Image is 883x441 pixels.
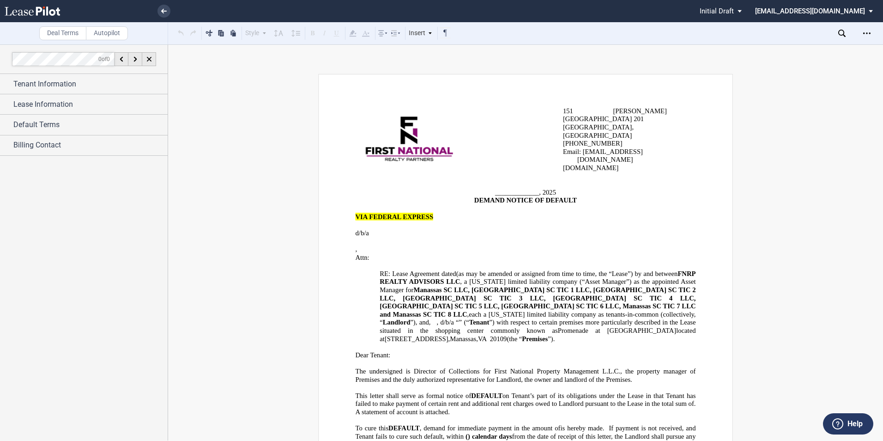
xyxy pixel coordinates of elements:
[388,424,420,432] span: DEFAULT
[694,400,696,408] span: .
[476,335,478,343] span: ,
[448,335,450,343] span: ,
[522,335,548,343] span: Premises
[429,318,431,326] span: ,
[507,335,522,343] span: (the “
[356,245,357,253] span: ,
[356,351,391,359] span: Dear Tenant:
[459,318,469,326] span: ” (“
[847,418,863,430] label: Help
[700,7,734,15] span: Initial Draft
[385,335,448,343] span: [STREET_ADDRESS]
[469,318,489,326] span: Tenant
[466,433,468,441] span: (
[563,123,635,139] span: [GEOGRAPHIC_DATA], [GEOGRAPHIC_DATA]
[356,253,369,261] span: Attn:
[356,392,472,400] span: This letter shall serve as formal notice of
[13,99,73,110] span: Lease Information
[468,433,509,441] span: ) calendar day
[356,392,698,408] span: on Tenant’s part of its obligations under the Lease in that Tenant has failed to make payment of ...
[450,335,476,343] span: Manassas
[440,27,451,38] button: Toggle Control Characters
[98,55,102,62] span: 0
[380,318,697,334] span: ”) with respect to certain premises more particularly described in the Lease situated in the shop...
[634,115,644,123] span: 201
[467,311,469,318] span: ,
[356,367,698,383] span: The undersigned is Director of Collections for First National Property Management L.L.C., the pro...
[107,55,110,62] span: 0
[543,189,556,196] span: 2025
[13,79,76,90] span: Tenant Information
[563,148,643,164] span: Email: [EMAIL_ADDRESS][DOMAIN_NAME]
[86,26,128,40] label: Autopilot
[228,27,239,38] button: Paste
[416,318,429,326] span: , and
[410,318,415,326] span: ”)
[383,318,410,326] span: Landlord
[560,424,604,432] span: is hereby made.
[509,433,512,441] span: s
[469,311,659,318] span: each a [US_STATE] limited liability company as tenants-in-common
[356,408,450,416] span: A statement of account is attached.
[365,116,453,162] img: 47197919_622135834868543_7426940384061685760_n.png
[456,270,678,278] span: (as may be amended or assigned from time to time, the “Lease”) by and between
[380,270,456,278] span: RE: Lease Agreement dated
[356,424,697,440] span: If payment is not received, and Tenant fails to cure such default, within
[420,424,561,432] span: , demand for immediate payment in the amount of
[407,27,434,39] div: Insert
[474,196,577,204] span: DEMAND NOTICE OF DEFAULT
[13,119,60,130] span: Default Terms
[216,27,227,38] button: Copy
[380,286,697,318] span: Manassas SC LLC, [GEOGRAPHIC_DATA] SC TIC 1 LLC, [GEOGRAPHIC_DATA] SC TIC 2 LLC, [GEOGRAPHIC_DATA...
[380,270,697,286] span: FNRP REALTY ADVISORS LLC
[471,392,502,400] span: DEFAULT
[380,311,697,326] span: (collectively, “
[98,55,110,62] span: of
[13,140,61,151] span: Billing Contact
[563,107,667,123] span: [PERSON_NAME][GEOGRAPHIC_DATA]
[204,27,215,38] button: Cut
[356,424,389,432] span: To cure this
[356,229,369,237] span: d/b/a
[563,164,619,172] span: [DOMAIN_NAME]
[859,26,874,41] div: Open Lease options menu
[39,26,86,40] label: Deal Terms
[490,335,507,343] span: 20109
[436,318,459,326] span: , d/b/a “
[380,278,697,294] span: , a [US_STATE] limited liability company (“Asset Manager”) as the appointed Asset Manager for
[563,107,573,115] span: 151
[558,327,676,335] span: Promenade at [GEOGRAPHIC_DATA]
[356,213,434,220] span: VIA FEDERAL EXPRESS
[478,335,486,343] span: VA
[380,327,697,343] span: located at
[563,140,623,147] span: [PHONE_NUMBER]
[823,413,873,435] button: Help
[495,189,541,196] span: _____________,
[548,335,555,343] span: ”).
